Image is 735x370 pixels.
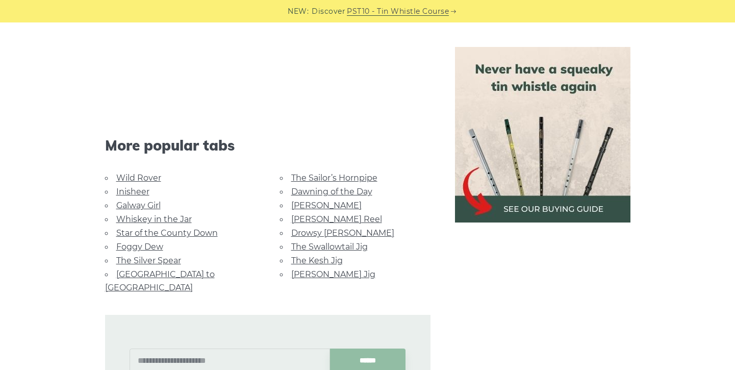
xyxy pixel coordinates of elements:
[291,214,382,224] a: [PERSON_NAME] Reel
[291,187,372,196] a: Dawning of the Day
[291,201,362,210] a: [PERSON_NAME]
[291,269,375,279] a: [PERSON_NAME] Jig
[116,187,149,196] a: Inisheer
[291,256,343,265] a: The Kesh Jig
[291,242,368,252] a: The Swallowtail Jig
[116,242,163,252] a: Foggy Dew
[105,269,215,292] a: [GEOGRAPHIC_DATA] to [GEOGRAPHIC_DATA]
[288,6,309,17] span: NEW:
[347,6,449,17] a: PST10 - Tin Whistle Course
[116,173,161,183] a: Wild Rover
[116,201,161,210] a: Galway Girl
[312,6,345,17] span: Discover
[116,228,218,238] a: Star of the County Down
[455,47,630,223] img: tin whistle buying guide
[116,256,181,265] a: The Silver Spear
[291,228,394,238] a: Drowsy [PERSON_NAME]
[291,173,377,183] a: The Sailor’s Hornpipe
[105,137,430,154] span: More popular tabs
[116,214,192,224] a: Whiskey in the Jar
